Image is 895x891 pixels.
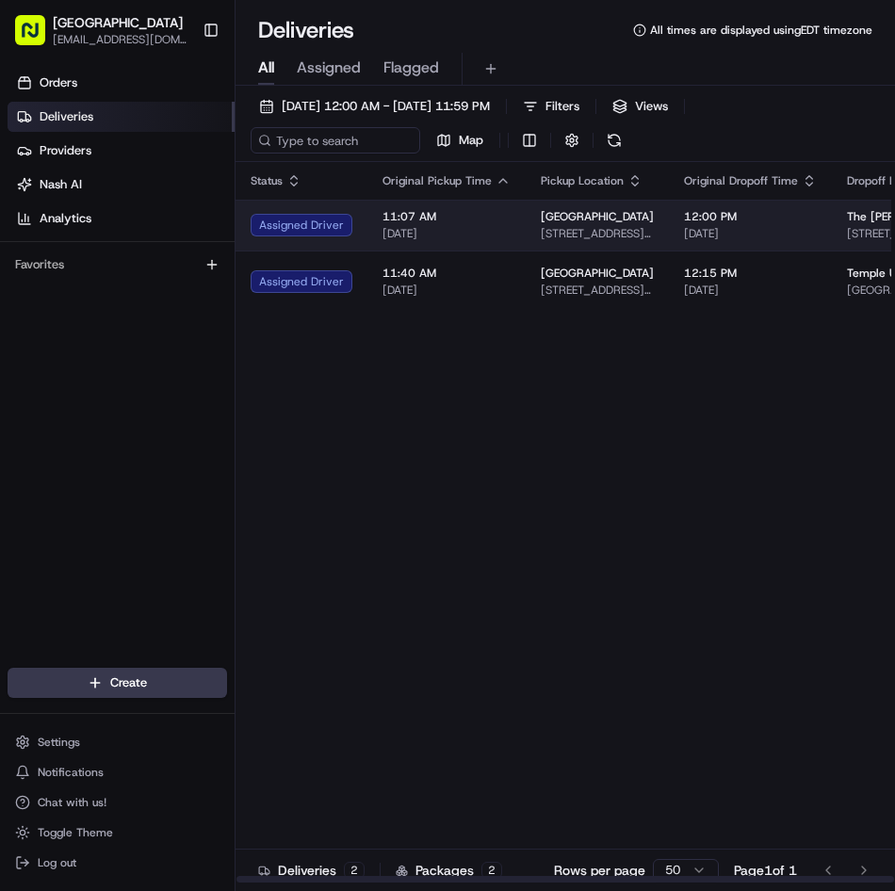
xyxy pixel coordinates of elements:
[604,93,676,120] button: Views
[40,108,93,125] span: Deliveries
[156,343,163,358] span: •
[38,825,113,840] span: Toggle Theme
[481,862,502,879] div: 2
[297,57,361,79] span: Assigned
[19,19,57,57] img: Nash
[545,98,579,115] span: Filters
[8,170,235,200] a: Nash AI
[8,68,235,98] a: Orders
[40,210,91,227] span: Analytics
[382,209,511,224] span: 11:07 AM
[459,132,483,149] span: Map
[541,209,654,224] span: [GEOGRAPHIC_DATA]
[38,344,53,359] img: 1736555255976-a54dd68f-1ca7-489b-9aae-adbdc363a1c4
[382,226,511,241] span: [DATE]
[396,861,502,880] div: Packages
[554,861,645,880] p: Rows per page
[85,180,309,199] div: Start new chat
[8,668,227,698] button: Create
[382,266,511,281] span: 11:40 AM
[541,173,624,188] span: Pickup Location
[58,343,153,358] span: [PERSON_NAME]
[8,819,227,846] button: Toggle Theme
[383,57,439,79] span: Flagged
[251,93,498,120] button: [DATE] 12:00 AM - [DATE] 11:59 PM
[133,466,228,481] a: Powered byPylon
[382,283,511,298] span: [DATE]
[19,180,53,214] img: 1736555255976-a54dd68f-1ca7-489b-9aae-adbdc363a1c4
[38,735,80,750] span: Settings
[541,283,654,298] span: [STREET_ADDRESS][PERSON_NAME]
[251,173,283,188] span: Status
[19,75,343,105] p: Welcome 👋
[215,292,253,307] span: [DATE]
[320,186,343,208] button: Start new chat
[514,93,588,120] button: Filters
[8,102,235,132] a: Deliveries
[19,245,126,260] div: Past conversations
[8,759,227,786] button: Notifications
[40,74,77,91] span: Orders
[152,413,310,447] a: 💻API Documentation
[292,241,343,264] button: See all
[282,98,490,115] span: [DATE] 12:00 AM - [DATE] 11:59 PM
[38,795,106,810] span: Chat with us!
[684,266,817,281] span: 12:15 PM
[38,855,76,870] span: Log out
[58,292,201,307] span: Wisdom [PERSON_NAME]
[49,121,311,141] input: Clear
[650,23,872,38] span: All times are displayed using EDT timezone
[11,413,152,447] a: 📗Knowledge Base
[204,292,211,307] span: •
[19,325,49,355] img: Grace Nketiah
[8,203,235,234] a: Analytics
[187,467,228,481] span: Pylon
[258,15,354,45] h1: Deliveries
[38,765,104,780] span: Notifications
[251,127,420,154] input: Type to search
[344,862,365,879] div: 2
[53,32,187,47] button: [EMAIL_ADDRESS][DOMAIN_NAME]
[382,173,492,188] span: Original Pickup Time
[258,57,274,79] span: All
[40,142,91,159] span: Providers
[8,8,195,53] button: [GEOGRAPHIC_DATA][EMAIL_ADDRESS][DOMAIN_NAME]
[8,789,227,816] button: Chat with us!
[85,199,259,214] div: We're available if you need us!
[110,674,147,691] span: Create
[38,421,144,440] span: Knowledge Base
[8,250,227,280] div: Favorites
[541,266,654,281] span: [GEOGRAPHIC_DATA]
[601,127,627,154] button: Refresh
[38,293,53,308] img: 1736555255976-a54dd68f-1ca7-489b-9aae-adbdc363a1c4
[167,343,205,358] span: [DATE]
[684,209,817,224] span: 12:00 PM
[159,423,174,438] div: 💻
[428,127,492,154] button: Map
[8,850,227,876] button: Log out
[635,98,668,115] span: Views
[8,136,235,166] a: Providers
[40,176,82,193] span: Nash AI
[19,423,34,438] div: 📗
[684,173,798,188] span: Original Dropoff Time
[53,13,183,32] button: [GEOGRAPHIC_DATA]
[40,180,73,214] img: 8571987876998_91fb9ceb93ad5c398215_72.jpg
[258,861,365,880] div: Deliveries
[541,226,654,241] span: [STREET_ADDRESS][PERSON_NAME]
[734,861,797,880] div: Page 1 of 1
[8,729,227,755] button: Settings
[178,421,302,440] span: API Documentation
[19,274,49,311] img: Wisdom Oko
[684,283,817,298] span: [DATE]
[684,226,817,241] span: [DATE]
